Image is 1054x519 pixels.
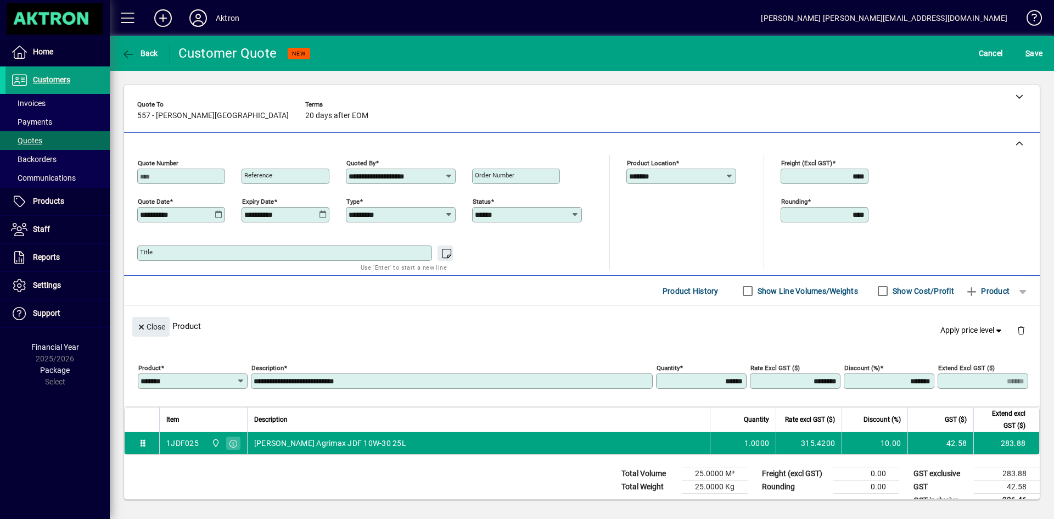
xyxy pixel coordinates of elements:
[11,155,57,164] span: Backorders
[166,438,199,449] div: 1JDF025
[979,44,1003,62] span: Cancel
[755,286,858,297] label: Show Line Volumes/Weights
[244,171,272,179] mat-label: Reference
[1018,2,1040,38] a: Knowledge Base
[908,494,974,507] td: GST inclusive
[33,47,53,56] span: Home
[140,248,153,256] mat-label: Title
[361,261,447,274] mat-hint: Use 'Enter' to start a new line
[833,467,899,481] td: 0.00
[761,9,1007,27] div: [PERSON_NAME] [PERSON_NAME][EMAIL_ADDRESS][DOMAIN_NAME]
[132,317,170,337] button: Close
[5,113,110,131] a: Payments
[5,216,110,243] a: Staff
[33,281,61,289] span: Settings
[781,198,808,205] mat-label: Rounding
[663,282,719,300] span: Product History
[1023,43,1045,63] button: Save
[1025,44,1042,62] span: ave
[1008,317,1034,343] button: Delete
[940,325,1004,336] span: Apply price level
[908,481,974,494] td: GST
[178,44,277,62] div: Customer Quote
[682,481,748,494] td: 25.0000 Kg
[781,159,832,167] mat-label: Freight (excl GST)
[251,364,284,372] mat-label: Description
[908,467,974,481] td: GST exclusive
[5,188,110,215] a: Products
[890,286,954,297] label: Show Cost/Profit
[242,198,274,205] mat-label: Expiry date
[907,432,973,454] td: 42.58
[938,364,995,372] mat-label: Extend excl GST ($)
[976,43,1006,63] button: Cancel
[5,244,110,271] a: Reports
[473,198,491,205] mat-label: Status
[130,321,172,331] app-page-header-button: Close
[209,437,221,449] span: Central
[658,281,723,301] button: Product History
[973,432,1039,454] td: 283.88
[980,408,1025,432] span: Extend excl GST ($)
[292,50,306,57] span: NEW
[33,197,64,205] span: Products
[166,414,180,426] span: Item
[11,118,52,126] span: Payments
[936,321,1008,341] button: Apply price level
[744,438,770,449] span: 1.0000
[657,364,680,372] mat-label: Quantity
[844,364,880,372] mat-label: Discount (%)
[1008,325,1034,335] app-page-header-button: Delete
[960,281,1015,301] button: Product
[744,414,769,426] span: Quantity
[137,111,289,120] span: 557 - [PERSON_NAME][GEOGRAPHIC_DATA]
[833,481,899,494] td: 0.00
[181,8,216,28] button: Profile
[346,198,360,205] mat-label: Type
[11,136,42,145] span: Quotes
[138,159,178,167] mat-label: Quote number
[682,467,748,481] td: 25.0000 M³
[616,481,682,494] td: Total Weight
[40,366,70,375] span: Package
[750,364,800,372] mat-label: Rate excl GST ($)
[5,131,110,150] a: Quotes
[616,467,682,481] td: Total Volume
[254,438,406,449] span: [PERSON_NAME] Agrimax JDF 10W-30 25L
[254,414,288,426] span: Description
[475,171,514,179] mat-label: Order number
[864,414,901,426] span: Discount (%)
[974,494,1040,507] td: 326.46
[1025,49,1030,58] span: S
[756,481,833,494] td: Rounding
[945,414,967,426] span: GST ($)
[33,309,60,317] span: Support
[756,467,833,481] td: Freight (excl GST)
[346,159,375,167] mat-label: Quoted by
[5,150,110,169] a: Backorders
[216,9,239,27] div: Aktron
[121,49,158,58] span: Back
[137,318,165,336] span: Close
[145,8,181,28] button: Add
[11,174,76,182] span: Communications
[33,253,60,261] span: Reports
[11,99,46,108] span: Invoices
[5,300,110,327] a: Support
[965,282,1010,300] span: Product
[5,272,110,299] a: Settings
[5,38,110,66] a: Home
[119,43,161,63] button: Back
[5,94,110,113] a: Invoices
[33,225,50,233] span: Staff
[305,111,368,120] span: 20 days after EOM
[785,414,835,426] span: Rate excl GST ($)
[783,438,835,449] div: 315.4200
[33,75,70,84] span: Customers
[974,467,1040,481] td: 283.88
[974,481,1040,494] td: 42.58
[842,432,907,454] td: 10.00
[124,306,1040,346] div: Product
[627,159,676,167] mat-label: Product location
[138,364,161,372] mat-label: Product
